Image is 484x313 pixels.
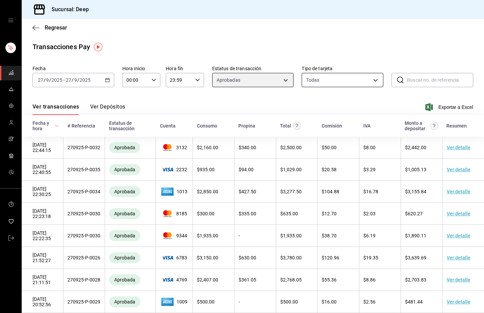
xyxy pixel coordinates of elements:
[49,77,51,83] span: /
[109,252,140,263] div: Transacciones cobradas de manera exitosa.
[447,189,470,194] a: Ver detalle
[306,77,319,83] div: Todas
[322,211,337,216] span: $ 12.70
[160,144,188,151] span: 3132
[238,123,255,129] div: Propina
[197,211,215,216] span: $ 300.00
[72,77,74,83] span: /
[197,123,217,129] div: Consumo
[109,208,140,219] div: Transacciones cobradas de manera exitosa.
[363,167,376,172] span: $ 3.29
[407,73,473,87] input: Buscar no. de referencia
[63,181,105,203] td: 270925-P-0034
[322,299,337,305] span: $ 16.00
[322,255,339,260] span: $ 120.96
[363,189,378,194] span: $ 16.78
[160,210,188,217] span: 8185
[217,77,240,83] span: Aprobadas
[197,145,218,150] span: $ 2,160.00
[239,189,256,194] span: $ 427.50
[51,77,63,83] input: ----
[33,103,79,115] button: Ver transacciones
[46,77,49,83] input: --
[94,43,102,51] img: Tooltip marker
[77,77,79,83] span: /
[322,277,337,282] span: $ 55.36
[63,247,105,269] td: 270925-P-0026
[322,145,337,150] span: $ 50.00
[239,145,256,150] span: $ 340.00
[280,189,302,194] span: $ 3,277.50
[22,291,63,313] td: [DATE] 20:52:56
[405,233,426,238] span: $ 1,890.11
[22,269,63,291] td: [DATE] 21:11:51
[197,299,215,305] span: $ 500.00
[79,77,91,83] input: ----
[112,255,138,260] span: Aprobada
[447,167,470,172] a: Ver detalle
[280,123,291,129] div: Total
[239,167,254,172] span: $ 94.00
[447,211,470,216] a: Ver detalle
[405,211,423,216] span: $ 620.27
[22,181,63,203] td: [DATE] 22:30:25
[430,122,438,130] svg: Este es el monto resultante del total pagado menos comisión e IVA. Esta será la parte que se depo...
[322,167,337,172] span: $ 20.58
[33,24,67,31] button: Regresar
[280,211,298,216] span: $ 635.00
[239,255,256,260] span: $ 630.00
[8,18,14,23] button: open drawer
[280,255,302,260] span: $ 3,780.00
[280,277,302,282] span: $ 2,768.05
[212,66,294,71] label: Estatus de transacción
[22,247,63,269] td: [DATE] 21:52:27
[90,103,125,115] button: Ver Depósitos
[109,186,140,197] div: Transacciones cobradas de manera exitosa.
[160,296,188,307] span: 1009
[33,103,125,115] div: navigation tabs
[197,255,218,260] span: $ 3,150.00
[109,274,140,285] div: Transacciones cobradas de manera exitosa.
[112,167,138,172] span: Aprobada
[22,203,63,225] td: [DATE] 22:23:18
[363,277,376,282] span: $ 8.86
[112,299,138,305] span: Aprobada
[109,230,140,241] div: Transacciones cobradas de manera exitosa.
[44,77,46,83] span: /
[160,123,176,129] div: Cuenta
[405,299,423,305] span: $ 481.44
[63,291,105,313] td: 270925-P-0029
[197,233,218,238] span: $ 1,935.00
[405,255,426,260] span: $ 3,639.69
[67,123,95,129] div: # Referencia
[109,120,152,131] div: Estatus de transacción
[363,145,376,150] span: $ 8.00
[447,255,470,260] a: Ver detalle
[280,145,302,150] span: $ 2,500.00
[447,299,470,305] a: Ver detalle
[112,233,138,238] span: Aprobada
[22,159,63,181] td: [DATE] 22:40:55
[363,255,378,260] span: $ 19.35
[447,233,470,238] a: Ver detalle
[239,277,256,282] span: $ 361.05
[63,225,105,247] td: 270925-P-0030
[112,189,138,194] span: Aprobada
[63,77,65,83] span: -
[33,120,59,131] span: Fecha y hora
[112,211,138,216] span: Aprobada
[427,103,473,111] span: Exportar a Excel
[109,142,140,153] div: Transacciones cobradas de manera exitosa.
[322,123,342,129] div: Comisión
[46,5,89,14] h3: Sucursal: Deep
[160,277,188,282] span: 4769
[405,120,428,131] div: Monto a depositar
[197,167,215,172] span: $ 935.00
[160,255,188,260] span: 6783
[74,77,77,83] input: --
[109,296,140,307] div: Transacciones cobradas de manera exitosa.
[293,122,301,130] svg: Este monto equivale al total pagado por el comensal antes de aplicar Comisión e IVA.
[122,66,160,71] label: Hora inicio
[446,123,467,129] div: Resumen
[63,269,105,291] td: 270925-P-0028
